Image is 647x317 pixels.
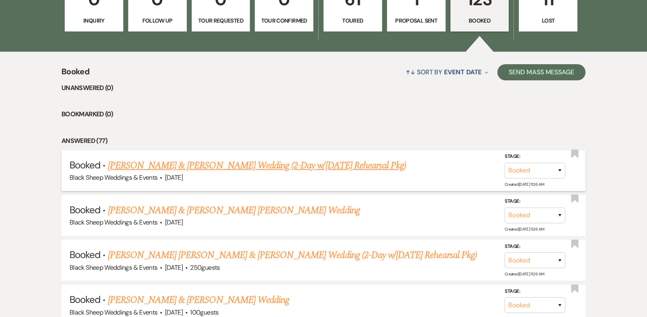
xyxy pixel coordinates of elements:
span: [DATE] [165,218,183,227]
span: Booked [70,204,100,216]
span: [DATE] [165,308,183,317]
span: [DATE] [165,263,183,272]
p: Tour Confirmed [260,16,308,25]
span: Event Date [444,68,482,76]
p: Tour Requested [197,16,245,25]
span: Created: [DATE] 11:26 AM [505,182,544,187]
span: Booked [61,65,89,83]
span: 100 guests [190,308,218,317]
li: Unanswered (0) [61,83,586,93]
span: Booked [70,248,100,261]
a: [PERSON_NAME] & [PERSON_NAME] Wedding [108,293,289,307]
p: Proposal Sent [392,16,440,25]
label: Stage: [505,287,565,296]
label: Stage: [505,242,565,251]
p: Booked [456,16,504,25]
span: [DATE] [165,173,183,182]
span: Black Sheep Weddings & Events [70,308,157,317]
p: Toured [329,16,377,25]
a: [PERSON_NAME] & [PERSON_NAME] Wedding (2-Day w/[DATE] Rehearsal Pkg) [108,158,406,173]
label: Stage: [505,152,565,161]
p: Lost [524,16,572,25]
p: Inquiry [70,16,118,25]
p: Follow Up [133,16,182,25]
span: Created: [DATE] 11:26 AM [505,271,544,277]
span: Booked [70,159,100,171]
button: Send Mass Message [497,64,586,80]
span: Black Sheep Weddings & Events [70,263,157,272]
label: Stage: [505,197,565,206]
li: Answered (77) [61,136,586,146]
button: Sort By Event Date [402,61,491,83]
a: [PERSON_NAME] & [PERSON_NAME] [PERSON_NAME] Wedding [108,203,360,218]
span: Black Sheep Weddings & Events [70,218,157,227]
a: [PERSON_NAME] [PERSON_NAME] & [PERSON_NAME] Wedding (2-Day w/[DATE] Rehearsal Pkg) [108,248,477,262]
span: Booked [70,293,100,306]
span: Black Sheep Weddings & Events [70,173,157,182]
span: Created: [DATE] 11:26 AM [505,227,544,232]
li: Bookmarked (0) [61,109,586,120]
span: ↑↓ [406,68,415,76]
span: 250 guests [190,263,220,272]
